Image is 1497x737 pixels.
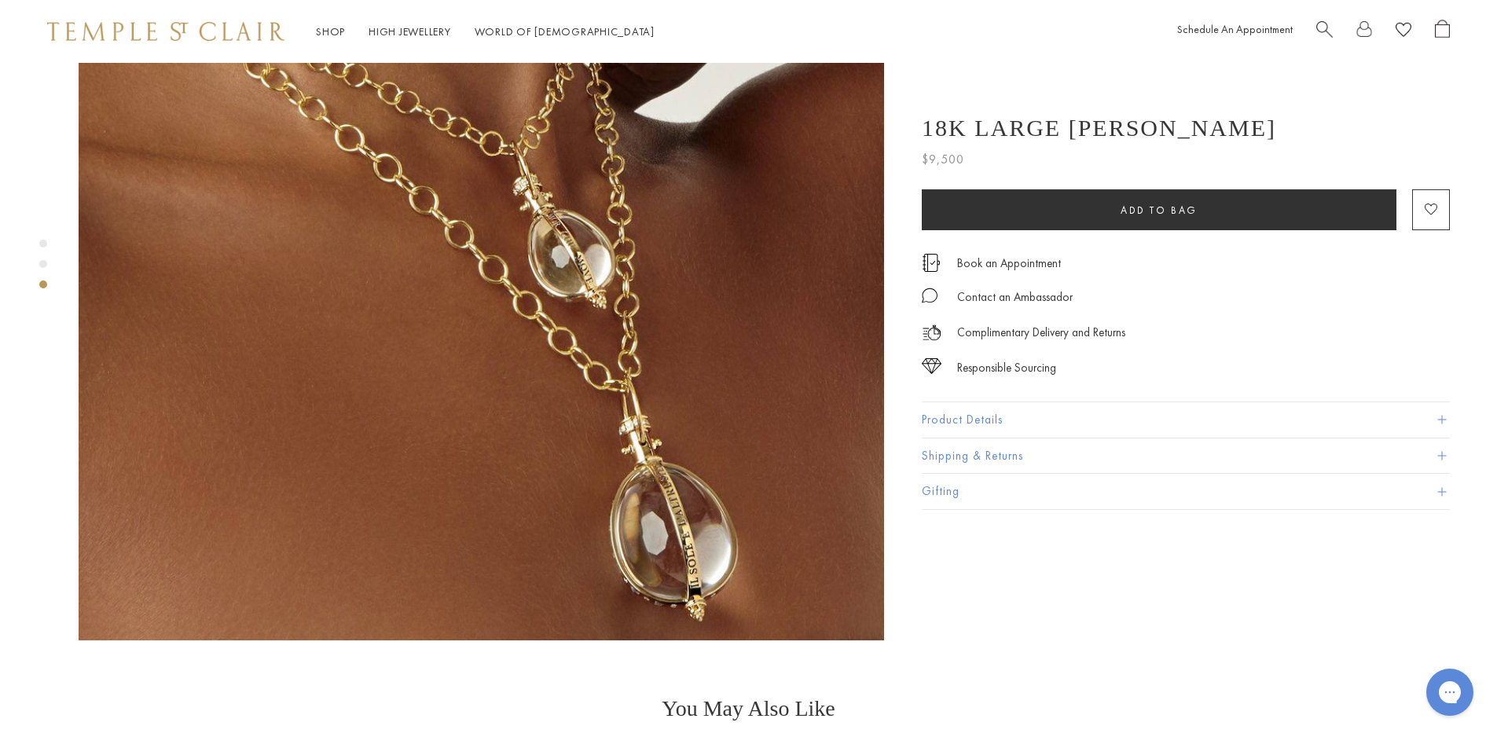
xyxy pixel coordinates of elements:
[1121,203,1198,217] span: Add to bag
[922,288,937,303] img: MessageIcon-01_2.svg
[922,254,941,272] img: icon_appointment.svg
[1396,20,1411,44] a: View Wishlist
[957,255,1061,272] a: Book an Appointment
[922,149,964,170] span: $9,500
[922,323,941,343] img: icon_delivery.svg
[957,323,1125,343] p: Complimentary Delivery and Returns
[1316,20,1333,44] a: Search
[922,189,1396,230] button: Add to bag
[47,22,284,41] img: Temple St. Clair
[957,288,1073,307] div: Contact an Ambassador
[1418,663,1481,721] iframe: Gorgias live chat messenger
[922,438,1450,474] button: Shipping & Returns
[1177,22,1293,36] a: Schedule An Appointment
[922,474,1450,509] button: Gifting
[922,358,941,374] img: icon_sourcing.svg
[922,115,1276,141] h1: 18K Large [PERSON_NAME]
[475,24,655,38] a: World of [DEMOGRAPHIC_DATA]World of [DEMOGRAPHIC_DATA]
[316,24,345,38] a: ShopShop
[369,24,451,38] a: High JewelleryHigh Jewellery
[316,22,655,42] nav: Main navigation
[957,358,1056,378] div: Responsible Sourcing
[1435,20,1450,44] a: Open Shopping Bag
[922,402,1450,438] button: Product Details
[39,236,47,301] div: Product gallery navigation
[63,696,1434,721] h3: You May Also Like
